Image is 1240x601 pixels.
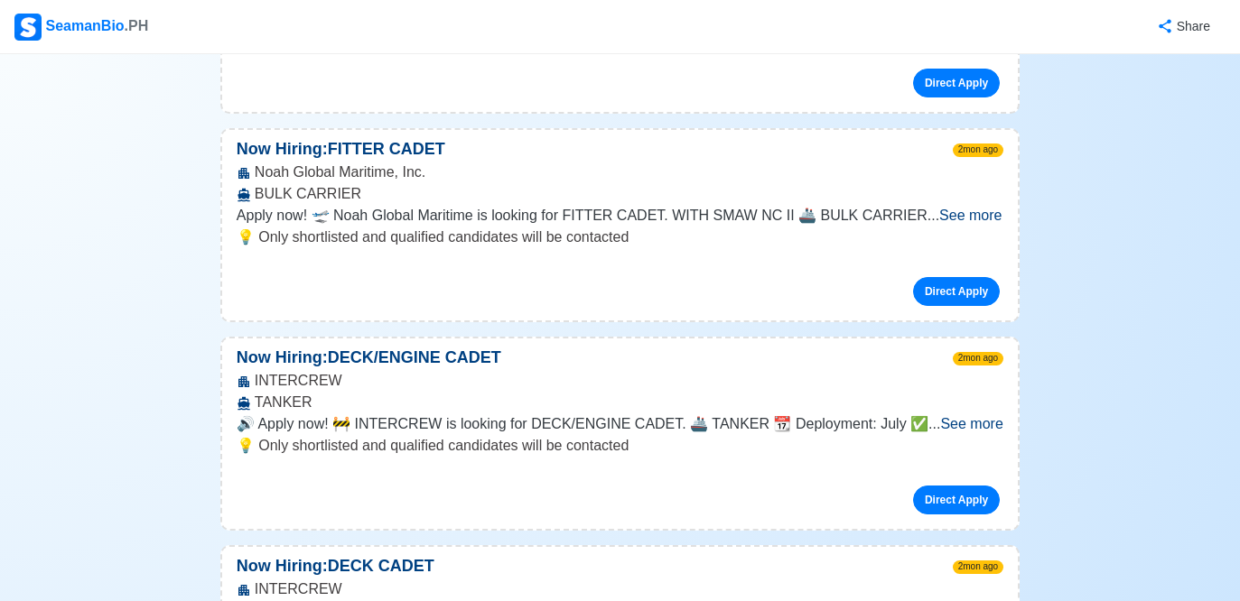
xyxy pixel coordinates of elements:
[939,208,1002,223] span: See more
[913,485,1000,514] a: Direct Apply
[1139,9,1226,44] button: Share
[222,554,449,578] p: Now Hiring: DECK CADET
[928,416,1003,431] span: ...
[940,416,1002,431] span: See more
[125,18,149,33] span: .PH
[953,143,1003,157] span: 2mon ago
[222,137,460,162] p: Now Hiring: FITTER CADET
[953,352,1003,365] span: 2mon ago
[222,346,516,370] p: Now Hiring: DECK/ENGINE CADET
[222,162,1018,205] div: Noah Global Maritime, Inc. BULK CARRIER
[913,277,1000,306] a: Direct Apply
[237,416,928,431] span: 🔊 Apply now! 🚧 INTERCREW is looking for DECK/ENGINE CADET. 🚢 TANKER 📆 Deployment: July ✅
[953,560,1003,574] span: 2mon ago
[222,370,1018,413] div: INTERCREW TANKER
[14,14,42,41] img: Logo
[237,227,1003,248] p: 💡 Only shortlisted and qualified candidates will be contacted
[14,14,148,41] div: SeamanBio
[237,435,1003,457] p: 💡 Only shortlisted and qualified candidates will be contacted
[928,208,1002,223] span: ...
[237,208,928,223] span: Apply now! 🛫 Noah Global Maritime is looking for FITTER CADET. WITH SMAW NC II 🚢 BULK CARRIER
[913,69,1000,97] a: Direct Apply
